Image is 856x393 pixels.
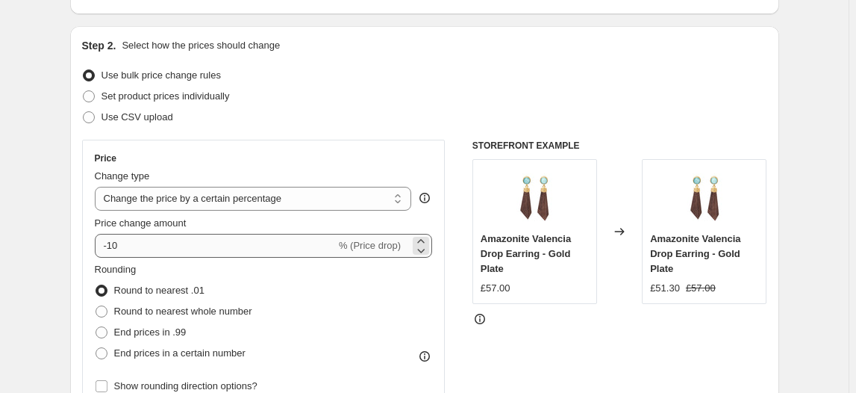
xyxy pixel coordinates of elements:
span: Use bulk price change rules [101,69,221,81]
div: help [417,191,432,205]
span: Round to nearest .01 [114,285,204,296]
span: Show rounding direction options? [114,380,257,392]
h6: STOREFRONT EXAMPLE [472,140,767,152]
span: End prices in .99 [114,327,187,338]
strike: £57.00 [686,281,716,296]
span: Use CSV upload [101,111,173,123]
span: End prices in a certain number [114,347,246,359]
h3: Price [95,152,116,164]
span: Amazonite Valencia Drop Earring - Gold Plate [650,233,740,274]
span: Change type [95,170,150,182]
div: £57.00 [481,281,510,296]
span: Rounding [95,264,137,275]
span: Price change amount [95,217,187,229]
span: Amazonite Valencia Drop Earring - Gold Plate [481,233,571,274]
img: ER147G-AMZ_80x.jpg [675,167,734,227]
img: ER147G-AMZ_80x.jpg [504,167,564,227]
input: -15 [95,234,336,258]
h2: Step 2. [82,38,116,53]
div: £51.30 [650,281,680,296]
p: Select how the prices should change [122,38,280,53]
span: Round to nearest whole number [114,306,252,317]
span: Set product prices individually [101,90,230,102]
span: % (Price drop) [339,240,401,251]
